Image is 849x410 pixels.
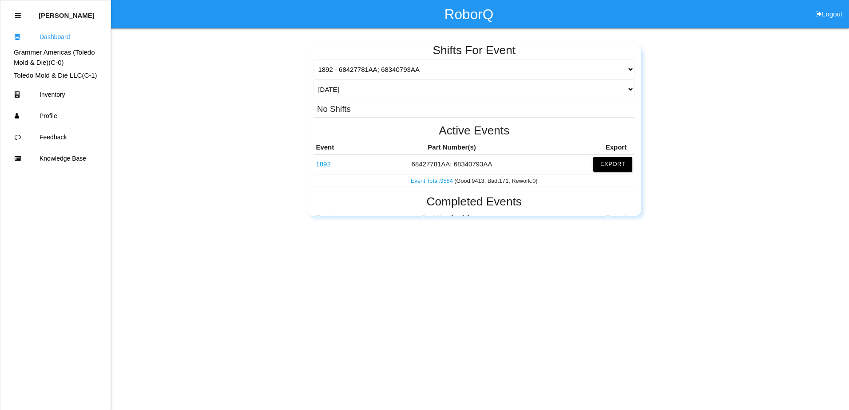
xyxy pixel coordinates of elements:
button: Export [593,157,632,171]
a: 1892 [316,160,330,168]
p: Eric Schneider [39,5,95,19]
h2: Completed Events [313,195,635,208]
th: Part Number(s) [361,140,542,155]
h3: No Shifts [317,102,351,114]
div: Close [15,5,21,26]
th: Part Number(s) [375,211,517,225]
td: 68427781AA; 68340793AA [361,155,542,174]
p: (Good: 9413 , Bad: 171 , Rework: 0 ) [316,175,632,185]
a: Grammer Americas (Toledo Mold & Die)(C-0) [14,48,95,66]
h2: Shifts For Event [313,44,635,57]
div: Toledo Mold & Die LLC's Dashboard [0,71,111,81]
a: Feedback [0,126,111,148]
h2: Active Events [313,124,635,137]
a: Toledo Mold & Die LLC(C-1) [14,71,97,79]
th: Export [542,140,635,155]
a: Profile [0,105,111,126]
a: Event Total:9584 [411,177,454,184]
a: Knowledge Base [0,148,111,169]
div: Grammer Americas (Toledo Mold & Die)'s Dashboard [0,47,111,67]
th: Event [313,140,361,155]
th: Export [517,211,635,225]
a: Inventory [0,84,111,105]
th: Event [313,211,374,225]
a: Dashboard [0,26,111,47]
td: 68427781AA; 68340793AA [313,155,361,174]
